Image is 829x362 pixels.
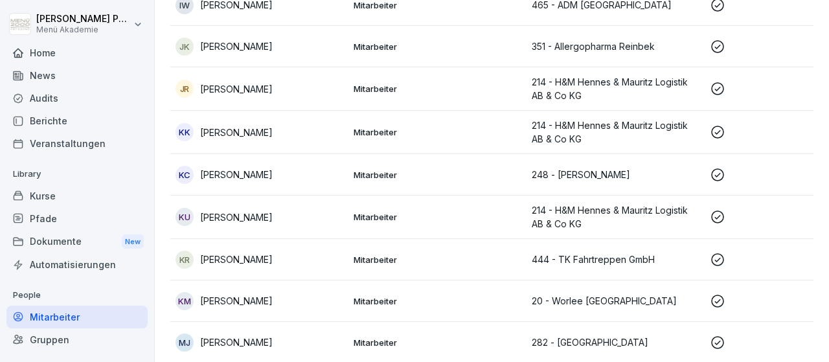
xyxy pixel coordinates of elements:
p: Mitarbeiter [354,254,521,266]
p: Mitarbeiter [354,211,521,223]
a: News [6,64,148,87]
a: Veranstaltungen [6,132,148,155]
div: KC [176,166,194,184]
p: 444 - TK Fahrtreppen GmbH [532,253,699,266]
a: Berichte [6,109,148,132]
a: DokumenteNew [6,230,148,254]
p: 351 - Allergopharma Reinbek [532,40,699,53]
div: KK [176,123,194,141]
a: Gruppen [6,328,148,351]
div: JK [176,38,194,56]
p: 214 - H&M Hennes & Mauritz Logistik AB & Co KG [532,203,699,231]
p: 214 - H&M Hennes & Mauritz Logistik AB & Co KG [532,119,699,146]
div: MJ [176,334,194,352]
div: New [122,234,144,249]
a: Pfade [6,207,148,230]
p: [PERSON_NAME] [200,253,273,266]
p: [PERSON_NAME] [200,40,273,53]
p: [PERSON_NAME] Pacyna [36,14,131,25]
a: Kurse [6,185,148,207]
a: Mitarbeiter [6,306,148,328]
p: 20 - Worlee [GEOGRAPHIC_DATA] [532,294,699,308]
p: Mitarbeiter [354,337,521,348]
div: KU [176,208,194,226]
p: 248 - [PERSON_NAME] [532,168,699,181]
p: [PERSON_NAME] [200,126,273,139]
p: Menü Akademie [36,25,131,34]
p: People [6,285,148,306]
p: Mitarbeiter [354,295,521,307]
div: JR [176,80,194,98]
p: [PERSON_NAME] [200,335,273,349]
p: [PERSON_NAME] [200,210,273,224]
div: KR [176,251,194,269]
p: [PERSON_NAME] [200,168,273,181]
p: Mitarbeiter [354,126,521,138]
a: Audits [6,87,148,109]
p: Library [6,164,148,185]
p: Mitarbeiter [354,169,521,181]
p: Mitarbeiter [354,83,521,95]
a: Home [6,41,148,64]
p: 282 - [GEOGRAPHIC_DATA] [532,335,699,349]
div: Dokumente [6,230,148,254]
p: [PERSON_NAME] [200,294,273,308]
p: [PERSON_NAME] [200,82,273,96]
p: 214 - H&M Hennes & Mauritz Logistik AB & Co KG [532,75,699,102]
a: Automatisierungen [6,253,148,276]
p: Mitarbeiter [354,41,521,52]
div: KM [176,292,194,310]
